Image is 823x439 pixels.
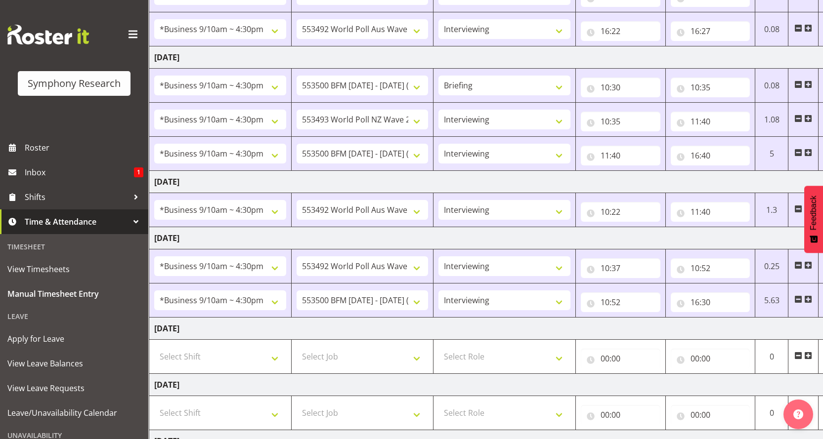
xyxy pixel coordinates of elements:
input: Click to select... [671,146,750,165]
div: Leave [2,306,146,326]
div: Timesheet [2,237,146,257]
a: Apply for Leave [2,326,146,351]
td: 0 [755,396,788,430]
span: 1 [134,167,143,177]
span: Inbox [25,165,134,180]
input: Click to select... [671,78,750,97]
div: Symphony Research [28,76,121,91]
span: Roster [25,140,143,155]
span: View Leave Balances [7,356,141,371]
td: 1.3 [755,193,788,227]
input: Click to select... [581,202,660,222]
span: View Timesheets [7,262,141,277]
input: Click to select... [671,202,750,222]
a: View Timesheets [2,257,146,281]
input: Click to select... [581,21,660,41]
td: 0 [755,340,788,374]
input: Click to select... [581,78,660,97]
input: Click to select... [581,146,660,165]
td: 0.08 [755,12,788,46]
input: Click to select... [671,405,750,425]
span: Apply for Leave [7,331,141,346]
input: Click to select... [581,349,660,368]
input: Click to select... [671,21,750,41]
span: View Leave Requests [7,381,141,396]
img: help-xxl-2.png [793,409,803,419]
td: 0.25 [755,249,788,283]
td: 5 [755,137,788,171]
span: Manual Timesheet Entry [7,286,141,301]
input: Click to select... [581,112,660,131]
input: Click to select... [581,292,660,312]
a: View Leave Requests [2,376,146,400]
img: Rosterit website logo [7,25,89,44]
a: Manual Timesheet Entry [2,281,146,306]
td: 5.63 [755,283,788,318]
input: Click to select... [671,112,750,131]
input: Click to select... [581,405,660,425]
a: View Leave Balances [2,351,146,376]
span: Time & Attendance [25,214,129,229]
span: Shifts [25,190,129,204]
td: 1.08 [755,103,788,137]
input: Click to select... [671,349,750,368]
button: Feedback - Show survey [804,186,823,253]
input: Click to select... [671,292,750,312]
span: Leave/Unavailability Calendar [7,405,141,420]
a: Leave/Unavailability Calendar [2,400,146,425]
td: 0.08 [755,69,788,103]
span: Feedback [809,196,818,230]
input: Click to select... [671,258,750,278]
input: Click to select... [581,258,660,278]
